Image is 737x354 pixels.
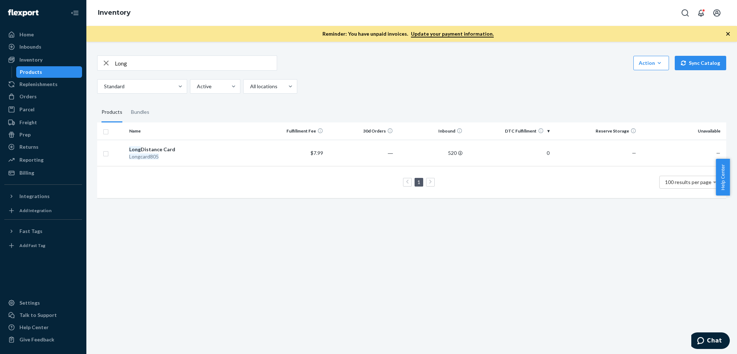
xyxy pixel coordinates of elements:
[19,336,54,343] div: Give Feedback
[4,79,82,90] a: Replenishments
[257,122,326,140] th: Fulfillment Fee
[19,31,34,38] div: Home
[4,240,82,251] a: Add Fast Tag
[16,66,82,78] a: Products
[678,6,692,20] button: Open Search Box
[4,41,82,53] a: Inbounds
[4,117,82,128] a: Freight
[675,56,726,70] button: Sync Catalog
[98,9,131,17] a: Inventory
[552,122,639,140] th: Reserve Storage
[19,228,42,235] div: Fast Tags
[196,83,197,90] input: Active
[19,312,57,319] div: Talk to Support
[639,122,726,140] th: Unavailable
[633,56,669,70] button: Action
[639,59,664,67] div: Action
[103,83,104,90] input: Standard
[19,299,40,306] div: Settings
[665,179,711,185] span: 100 results per page
[311,150,323,156] span: $7.99
[129,146,254,153] div: Distance Card
[4,154,82,166] a: Reporting
[632,150,636,156] span: —
[416,179,422,185] a: Page 1 is your current page
[115,56,277,70] input: Search inventory by name or sku
[19,207,51,214] div: Add Integration
[465,122,552,140] th: DTC Fulfillment
[4,141,82,153] a: Returns
[411,31,494,37] a: Update your payment information.
[126,122,257,140] th: Name
[326,122,395,140] th: 30d Orders
[19,119,37,126] div: Freight
[129,146,141,152] em: Long
[131,102,149,122] div: Bundles
[4,205,82,216] a: Add Integration
[19,193,50,200] div: Integrations
[19,43,41,50] div: Inbounds
[19,81,58,88] div: Replenishments
[8,9,39,17] img: Flexport logo
[19,324,49,331] div: Help Center
[710,6,724,20] button: Open account menu
[19,242,45,248] div: Add Fast Tag
[19,56,42,63] div: Inventory
[4,129,82,140] a: Prep
[4,191,82,202] button: Integrations
[691,332,730,350] iframe: Opens a widget where you can chat to one of our agents
[4,54,82,66] a: Inventory
[716,159,730,196] button: Help Center
[4,91,82,102] a: Orders
[396,122,465,140] th: Inbound
[326,140,395,166] td: ―
[4,334,82,345] button: Give Feedback
[4,167,82,179] a: Billing
[19,106,35,113] div: Parcel
[4,322,82,333] a: Help Center
[68,6,82,20] button: Close Navigation
[92,3,136,23] ol: breadcrumbs
[4,297,82,309] a: Settings
[19,131,31,138] div: Prep
[19,156,44,163] div: Reporting
[19,169,34,176] div: Billing
[20,68,42,76] div: Products
[19,143,39,151] div: Returns
[4,104,82,115] a: Parcel
[249,83,250,90] input: All locations
[465,140,552,166] td: 0
[4,225,82,237] button: Fast Tags
[4,309,82,321] button: Talk to Support
[396,140,465,166] td: 520
[322,30,494,37] p: Reminder: You have unpaid invoices.
[129,153,159,160] em: Longcard805
[4,29,82,40] a: Home
[101,102,122,122] div: Products
[694,6,708,20] button: Open notifications
[716,150,720,156] span: —
[19,93,37,100] div: Orders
